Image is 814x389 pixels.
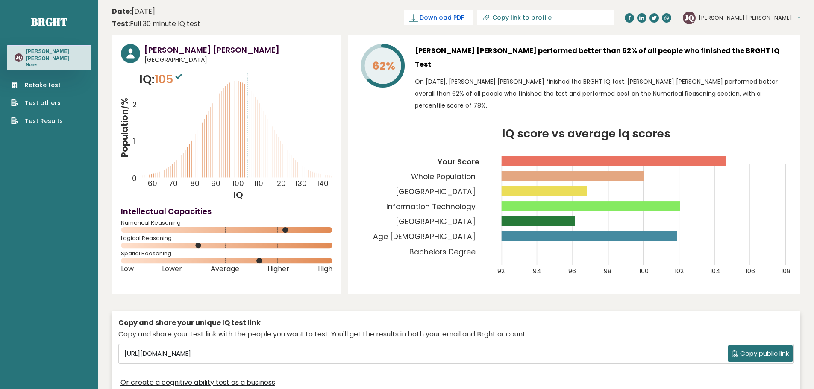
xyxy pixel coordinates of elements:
p: None [26,62,84,68]
tspan: 0 [132,173,137,184]
tspan: 80 [190,178,200,189]
tspan: Your Score [437,157,479,167]
tspan: 120 [275,178,286,189]
b: Test: [112,19,130,29]
tspan: 70 [169,178,178,189]
p: On [DATE], [PERSON_NAME] [PERSON_NAME] finished the BRGHT IQ test. [PERSON_NAME] [PERSON_NAME] pe... [415,76,791,111]
tspan: 98 [604,267,611,275]
tspan: Information Technology [386,202,476,212]
tspan: 108 [782,267,791,275]
tspan: 102 [675,267,684,275]
div: Full 30 minute IQ test [112,19,200,29]
button: Copy public link [728,345,793,362]
h3: [PERSON_NAME] [PERSON_NAME] [144,44,332,56]
span: Copy public link [740,349,789,359]
div: Copy and share your test link with the people you want to test. You'll get the results in both yo... [118,329,794,339]
span: High [318,267,332,271]
tspan: [GEOGRAPHIC_DATA] [396,187,476,197]
tspan: 94 [533,267,541,275]
tspan: IQ score vs average Iq scores [502,126,670,141]
text: JQ [16,54,22,61]
h4: Intellectual Capacities [121,205,332,217]
span: [GEOGRAPHIC_DATA] [144,56,332,64]
tspan: 92 [497,267,505,275]
tspan: [GEOGRAPHIC_DATA] [396,217,476,227]
h3: [PERSON_NAME] [PERSON_NAME] performed better than 62% of all people who finished the BRGHT IQ Test [415,44,791,71]
b: Date: [112,6,132,16]
a: Brght [31,15,67,29]
tspan: 2 [132,100,137,110]
span: Average [211,267,239,271]
span: Low [121,267,134,271]
span: Higher [267,267,289,271]
span: Lower [162,267,182,271]
a: Test others [11,99,63,108]
span: Download PDF [420,13,464,22]
tspan: 106 [746,267,755,275]
span: 105 [155,71,184,87]
tspan: 1 [133,136,135,146]
a: Test Results [11,117,63,126]
tspan: 60 [148,178,157,189]
tspan: Bachelors Degree [409,247,476,257]
tspan: 140 [317,178,329,189]
a: Or create a cognitive ability test as a business [120,377,275,388]
tspan: 130 [296,178,307,189]
p: IQ: [139,71,184,88]
tspan: 90 [211,178,220,189]
span: Spatial Reasoning [121,252,332,255]
span: Logical Reasoning [121,237,332,240]
tspan: 62% [372,58,395,73]
button: [PERSON_NAME] [PERSON_NAME] [699,14,800,22]
tspan: Whole Population [411,172,476,182]
tspan: Population/% [119,98,131,158]
h3: [PERSON_NAME] [PERSON_NAME] [26,48,84,62]
span: Numerical Reasoning [121,221,332,225]
text: JQ [685,12,694,22]
time: [DATE] [112,6,155,17]
tspan: 100 [232,178,244,189]
div: Copy and share your unique IQ test link [118,318,794,328]
tspan: 110 [254,178,263,189]
a: Download PDF [404,10,473,25]
tspan: Age [DEMOGRAPHIC_DATA] [373,232,476,242]
tspan: 96 [568,267,576,275]
a: Retake test [11,81,63,90]
tspan: IQ [234,189,244,201]
tspan: 100 [640,267,649,275]
tspan: 104 [711,267,720,275]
